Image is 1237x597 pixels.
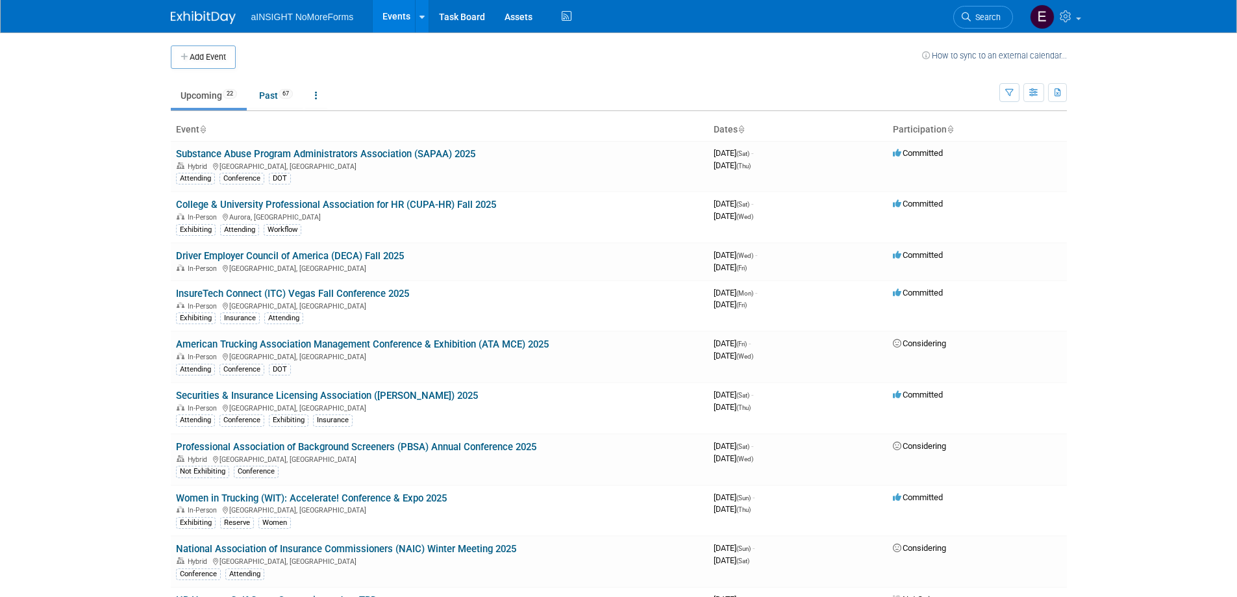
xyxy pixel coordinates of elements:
[177,404,184,411] img: In-Person Event
[269,414,308,426] div: Exhibiting
[171,45,236,69] button: Add Event
[176,338,549,350] a: American Trucking Association Management Conference & Exhibition (ATA MCE) 2025
[176,250,404,262] a: Driver Employer Council of America (DECA) Fall 2025
[755,288,757,298] span: -
[264,224,301,236] div: Workflow
[176,543,516,555] a: National Association of Insurance Commissioners (NAIC) Winter Meeting 2025
[176,517,216,529] div: Exhibiting
[736,213,753,220] span: (Wed)
[749,338,751,348] span: -
[188,404,221,413] span: In-Person
[177,353,184,359] img: In-Person Event
[708,119,888,141] th: Dates
[736,290,753,297] span: (Mon)
[177,455,184,462] img: Hybrid Event
[177,557,184,564] img: Hybrid Event
[714,288,757,298] span: [DATE]
[219,173,264,184] div: Conference
[893,492,943,502] span: Committed
[176,288,409,299] a: InsureTech Connect (ITC) Vegas Fall Conference 2025
[176,504,703,514] div: [GEOGRAPHIC_DATA], [GEOGRAPHIC_DATA]
[176,453,703,464] div: [GEOGRAPHIC_DATA], [GEOGRAPHIC_DATA]
[736,404,751,411] span: (Thu)
[714,262,747,272] span: [DATE]
[893,441,946,451] span: Considering
[269,173,291,184] div: DOT
[736,392,749,399] span: (Sat)
[714,402,751,412] span: [DATE]
[736,506,751,513] span: (Thu)
[714,555,749,565] span: [DATE]
[751,390,753,400] span: -
[176,199,496,210] a: College & University Professional Association for HR (CUPA-HR) Fall 2025
[177,162,184,169] img: Hybrid Event
[736,545,751,552] span: (Sun)
[714,504,751,514] span: [DATE]
[736,557,749,565] span: (Sat)
[714,441,753,451] span: [DATE]
[279,89,293,99] span: 67
[714,351,753,361] span: [DATE]
[736,264,747,272] span: (Fri)
[176,568,221,580] div: Conference
[188,353,221,361] span: In-Person
[736,252,753,259] span: (Wed)
[176,402,703,413] div: [GEOGRAPHIC_DATA], [GEOGRAPHIC_DATA]
[176,160,703,171] div: [GEOGRAPHIC_DATA], [GEOGRAPHIC_DATA]
[922,51,1067,60] a: How to sync to an external calendar...
[188,302,221,311] span: In-Person
[177,213,184,220] img: In-Person Event
[176,466,229,477] div: Not Exhibiting
[188,213,221,222] span: In-Person
[171,83,247,108] a: Upcoming22
[714,250,757,260] span: [DATE]
[736,201,749,208] span: (Sat)
[188,162,211,171] span: Hybrid
[188,455,211,464] span: Hybrid
[893,543,946,553] span: Considering
[176,492,447,504] a: Women in Trucking (WIT): Accelerate! Conference & Expo 2025
[176,364,215,375] div: Attending
[714,199,753,209] span: [DATE]
[738,124,744,134] a: Sort by Start Date
[888,119,1067,141] th: Participation
[714,543,755,553] span: [DATE]
[953,6,1013,29] a: Search
[751,199,753,209] span: -
[751,441,753,451] span: -
[893,199,943,209] span: Committed
[171,11,236,24] img: ExhibitDay
[736,443,749,450] span: (Sat)
[736,353,753,360] span: (Wed)
[313,414,353,426] div: Insurance
[176,390,478,401] a: Securities & Insurance Licensing Association ([PERSON_NAME]) 2025
[755,250,757,260] span: -
[225,568,264,580] div: Attending
[893,288,943,298] span: Committed
[264,312,303,324] div: Attending
[714,148,753,158] span: [DATE]
[176,262,703,273] div: [GEOGRAPHIC_DATA], [GEOGRAPHIC_DATA]
[234,466,279,477] div: Conference
[177,302,184,309] img: In-Person Event
[736,340,747,348] span: (Fri)
[736,494,751,502] span: (Sun)
[188,506,221,514] span: In-Person
[714,453,753,463] span: [DATE]
[753,492,755,502] span: -
[714,492,755,502] span: [DATE]
[714,211,753,221] span: [DATE]
[751,148,753,158] span: -
[714,390,753,400] span: [DATE]
[714,299,747,309] span: [DATE]
[1030,5,1055,29] img: Eric Guimond
[736,455,753,463] span: (Wed)
[176,351,703,361] div: [GEOGRAPHIC_DATA], [GEOGRAPHIC_DATA]
[219,414,264,426] div: Conference
[176,441,536,453] a: Professional Association of Background Screeners (PBSA) Annual Conference 2025
[177,506,184,513] img: In-Person Event
[176,312,216,324] div: Exhibiting
[220,224,259,236] div: Attending
[714,338,751,348] span: [DATE]
[199,124,206,134] a: Sort by Event Name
